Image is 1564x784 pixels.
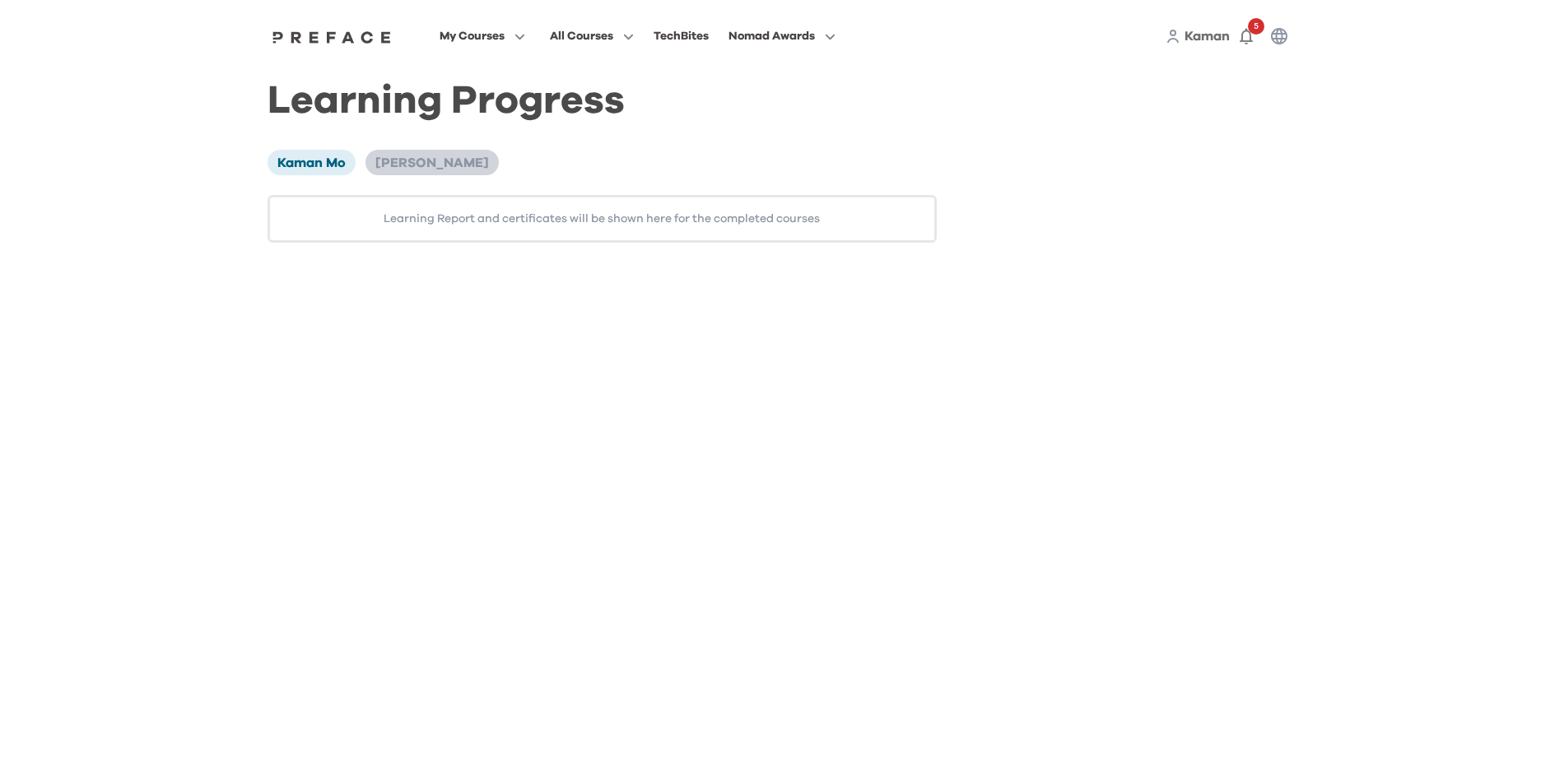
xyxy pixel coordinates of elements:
[268,30,395,44] img: Preface Logo
[550,26,613,46] span: All Courses
[545,26,639,47] button: All Courses
[375,156,489,169] span: [PERSON_NAME]
[654,26,709,46] div: TechBites
[277,156,346,169] span: Kaman Mo
[268,195,937,243] div: Learning Report and certificates will be shown here for the completed courses
[728,26,815,46] span: Nomad Awards
[440,26,505,46] span: My Courses
[435,26,530,47] button: My Courses
[1185,26,1230,46] a: Kaman
[268,30,395,43] a: Preface Logo
[1185,30,1230,43] span: Kaman
[268,92,937,110] h1: Learning Progress
[1230,20,1263,53] button: 5
[724,26,840,47] button: Nomad Awards
[1248,18,1264,35] span: 5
